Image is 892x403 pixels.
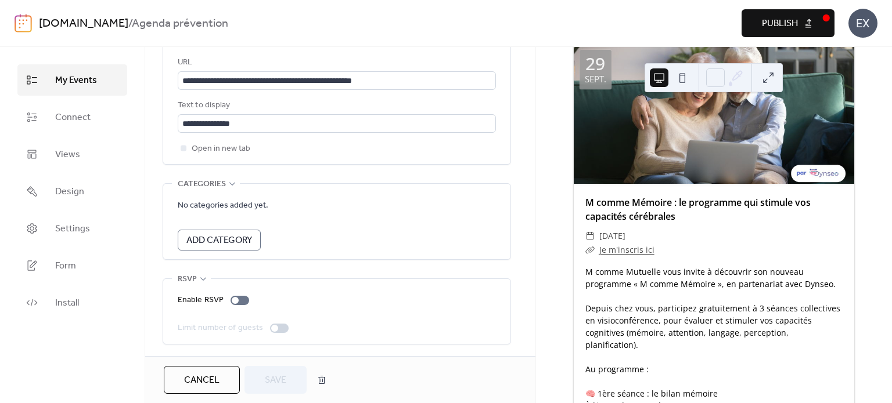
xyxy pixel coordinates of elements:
[178,321,263,335] div: Limit number of guests
[17,213,127,244] a: Settings
[17,101,127,133] a: Connect
[55,74,97,88] span: My Events
[17,287,127,318] a: Install
[55,259,76,273] span: Form
[178,230,261,250] button: Add Category
[55,148,80,162] span: Views
[585,75,606,83] div: sept.
[178,177,226,191] span: Categories
[585,196,811,223] a: M comme Mémoire : le programme qui stimule vos capacités cérébrales
[186,234,252,248] span: Add Category
[178,35,228,49] span: Event links
[585,229,595,243] div: ​
[15,14,32,32] img: logo
[178,56,494,70] div: URL
[178,199,268,213] span: No categories added yet.
[17,139,127,170] a: Views
[184,373,220,387] span: Cancel
[132,13,228,35] b: Agenda prévention
[164,366,240,394] button: Cancel
[742,9,835,37] button: Publish
[848,9,877,38] div: EX
[55,296,79,310] span: Install
[585,55,605,72] div: 29
[55,222,90,236] span: Settings
[178,273,197,286] span: RSVP
[17,64,127,96] a: My Events
[55,111,91,125] span: Connect
[55,185,84,199] span: Design
[17,250,127,281] a: Form
[599,244,654,255] a: Je m'inscris ici
[39,13,128,35] a: [DOMAIN_NAME]
[585,243,595,257] div: ​
[599,229,625,243] span: [DATE]
[762,17,798,31] span: Publish
[128,13,132,35] b: /
[192,142,250,156] span: Open in new tab
[178,293,224,307] div: Enable RSVP
[178,99,494,112] div: Text to display
[17,176,127,207] a: Design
